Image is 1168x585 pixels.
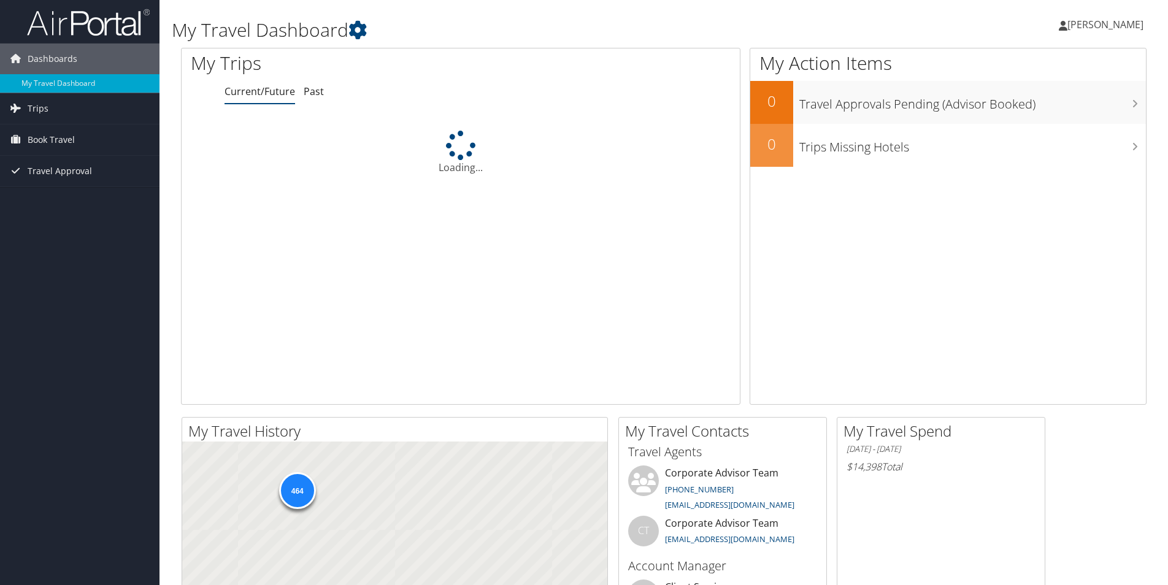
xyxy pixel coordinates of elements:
h3: Travel Agents [628,443,817,461]
span: Trips [28,93,48,124]
a: 0Travel Approvals Pending (Advisor Booked) [750,81,1146,124]
div: CT [628,516,659,546]
li: Corporate Advisor Team [622,516,823,556]
h3: Travel Approvals Pending (Advisor Booked) [799,90,1146,113]
h2: 0 [750,91,793,112]
a: [EMAIL_ADDRESS][DOMAIN_NAME] [665,533,794,545]
span: $14,398 [847,460,882,473]
li: Corporate Advisor Team [622,465,823,516]
a: 0Trips Missing Hotels [750,124,1146,167]
h3: Trips Missing Hotels [799,132,1146,156]
span: [PERSON_NAME] [1067,18,1143,31]
h6: Total [847,460,1035,473]
span: Book Travel [28,124,75,155]
h3: Account Manager [628,557,817,575]
a: Current/Future [225,85,295,98]
h6: [DATE] - [DATE] [847,443,1035,455]
div: Loading... [182,131,740,175]
h2: My Travel Spend [843,421,1045,442]
img: airportal-logo.png [27,8,150,37]
span: Dashboards [28,44,77,74]
a: Past [304,85,324,98]
h1: My Trips [191,50,498,76]
h1: My Travel Dashboard [172,17,828,43]
a: [EMAIL_ADDRESS][DOMAIN_NAME] [665,499,794,510]
a: [PERSON_NAME] [1059,6,1156,43]
span: Travel Approval [28,156,92,186]
h2: My Travel Contacts [625,421,826,442]
h1: My Action Items [750,50,1146,76]
h2: 0 [750,134,793,155]
div: 464 [279,472,315,509]
a: [PHONE_NUMBER] [665,484,734,495]
h2: My Travel History [188,421,607,442]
